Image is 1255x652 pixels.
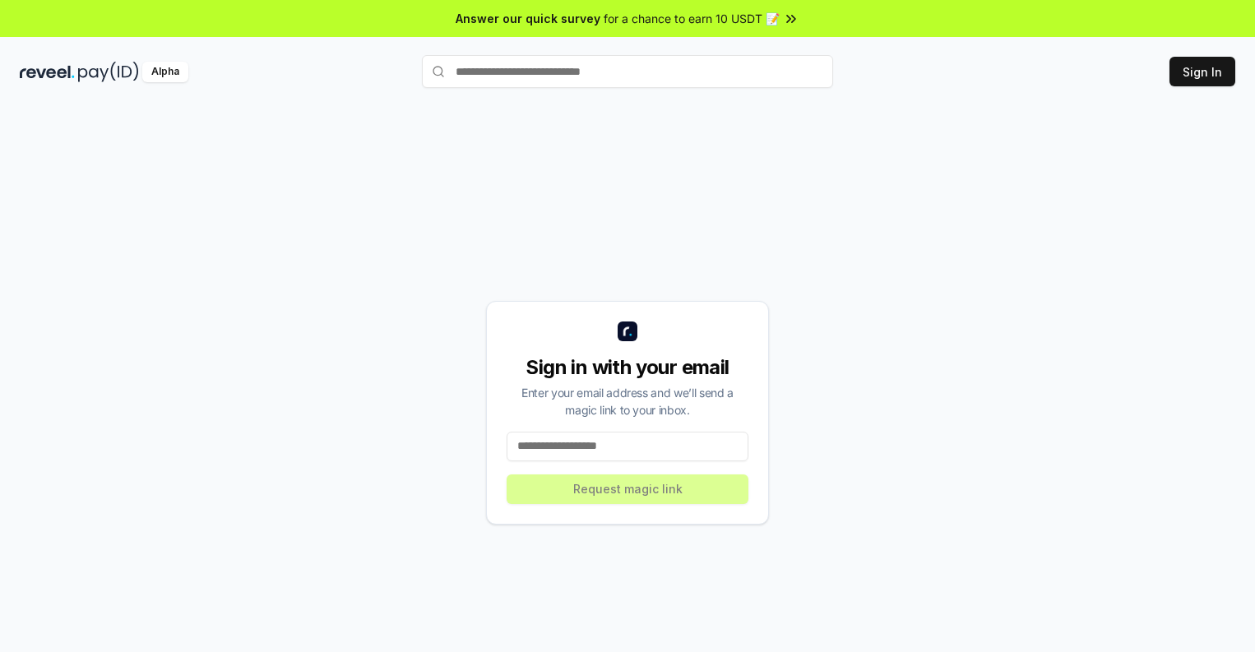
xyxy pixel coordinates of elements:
[507,354,748,381] div: Sign in with your email
[20,62,75,82] img: reveel_dark
[618,321,637,341] img: logo_small
[507,384,748,418] div: Enter your email address and we’ll send a magic link to your inbox.
[142,62,188,82] div: Alpha
[78,62,139,82] img: pay_id
[604,10,780,27] span: for a chance to earn 10 USDT 📝
[1169,57,1235,86] button: Sign In
[456,10,600,27] span: Answer our quick survey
